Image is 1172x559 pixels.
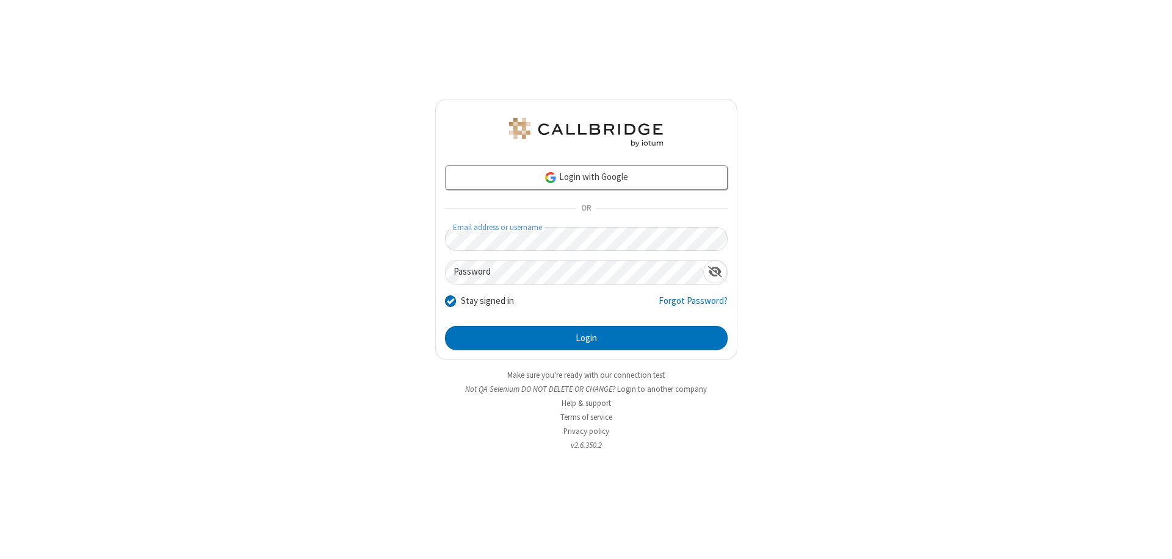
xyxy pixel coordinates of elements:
div: Show password [703,261,727,283]
input: Password [446,261,703,284]
a: Privacy policy [563,426,609,436]
button: Login to another company [617,383,707,395]
span: OR [576,200,596,217]
a: Terms of service [560,412,612,422]
li: v2.6.350.2 [435,439,737,451]
a: Forgot Password? [659,294,728,317]
li: Not QA Selenium DO NOT DELETE OR CHANGE? [435,383,737,395]
label: Stay signed in [461,294,514,308]
a: Login with Google [445,165,728,190]
a: Make sure you're ready with our connection test [507,370,665,380]
img: google-icon.png [544,171,557,184]
a: Help & support [562,398,611,408]
img: QA Selenium DO NOT DELETE OR CHANGE [507,118,665,147]
input: Email address or username [445,227,728,251]
iframe: Chat [1141,527,1163,550]
button: Login [445,326,728,350]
